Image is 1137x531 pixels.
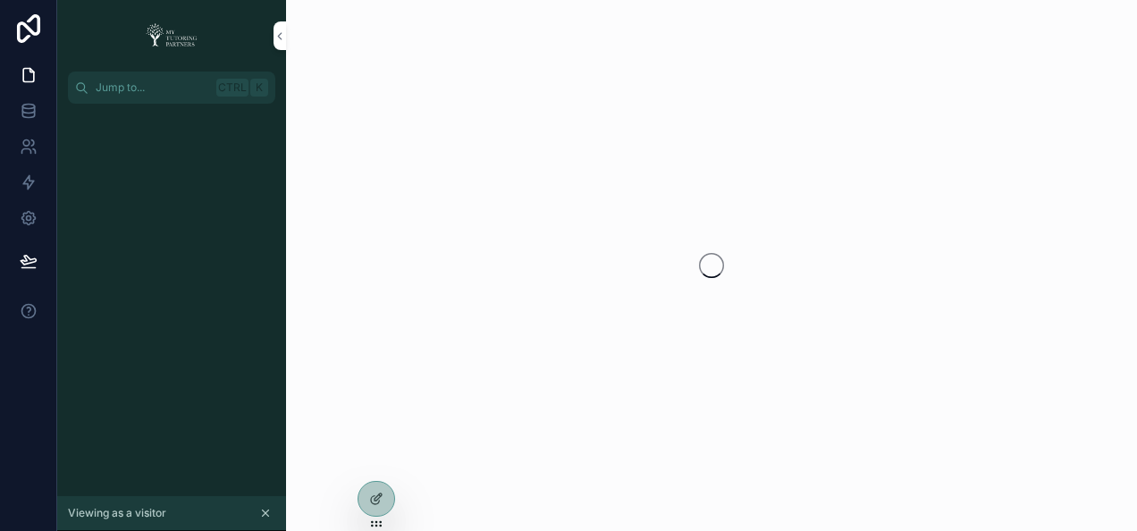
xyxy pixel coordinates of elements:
img: App logo [140,21,203,50]
span: Jump to... [96,80,209,95]
span: Ctrl [216,79,248,97]
div: scrollable content [57,104,286,136]
button: Jump to...CtrlK [68,72,275,104]
span: Viewing as a visitor [68,506,166,520]
span: K [252,80,266,95]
